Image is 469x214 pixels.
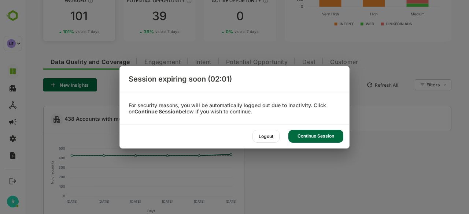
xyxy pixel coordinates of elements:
div: More [210,112,211,118]
div: New Insights [232,114,270,123]
span: Customer [304,59,333,65]
div: Continue Session [288,130,343,143]
text: No of accounts [25,161,29,184]
text: [DATE] [41,199,52,203]
span: Engagement [119,59,155,65]
button: New Insights [18,78,71,91]
span: Deal [277,59,290,65]
text: [DATE] [200,199,211,203]
text: 200 [33,175,40,179]
div: 101 % [37,29,74,34]
text: High [344,12,352,16]
div: 39 [98,10,170,22]
button: Refresh All [337,79,376,91]
text: 100 [34,184,40,188]
text: [DATE] [73,199,84,203]
span: 438 Accounts with more than 3 contacts [39,115,151,124]
text: 400 [33,156,40,160]
div: Logout [252,130,280,143]
b: Continue Session [134,108,179,114]
span: Potential Opportunity [200,59,262,65]
text: Medium [385,12,399,16]
div: For security reasons, you will be automatically logged out due to inactivity. Click on below if y... [120,102,349,115]
div: Filters [401,82,414,87]
div: Refresh [199,112,205,118]
span: vs last 7 days [209,29,233,34]
div: Session expiring soon (02:01) [120,66,349,93]
div: Description not present [144,115,151,124]
div: 39 % [118,29,154,34]
text: 0 [275,4,277,8]
div: 101 [18,10,89,22]
div: 0 [178,10,250,22]
span: vs last 7 days [130,29,154,34]
text: 300 [33,165,40,169]
text: 0 [37,194,40,198]
span: vs last 7 days [50,29,74,34]
div: 0 % [200,29,233,34]
span: Intent [170,59,186,65]
text: Very High [296,12,313,16]
text: [DATE] [169,199,179,203]
a: 438 Accounts with more than 3 contactsDescription not present [39,115,154,124]
text: ---- Trend [118,139,134,143]
text: [DATE] [105,199,115,203]
text: [DATE] [137,199,147,203]
text: 500 [33,146,40,150]
a: New Insights [225,106,426,131]
div: Filters [400,78,426,91]
text: Days [122,209,130,213]
div: This is a global insight. Segment selection is not applicable for this view [187,110,196,120]
span: Data Quality and Coverage [25,59,104,65]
